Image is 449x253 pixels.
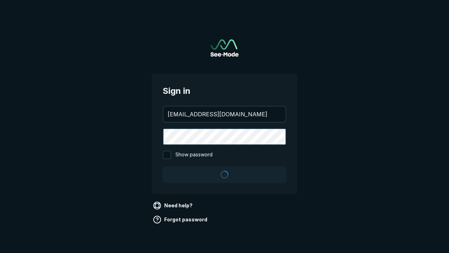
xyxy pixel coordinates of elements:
a: Forgot password [152,214,210,225]
a: Go to sign in [210,39,239,57]
span: Sign in [163,85,286,97]
input: your@email.com [163,106,286,122]
img: See-Mode Logo [210,39,239,57]
span: Show password [175,151,213,159]
a: Need help? [152,200,195,211]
